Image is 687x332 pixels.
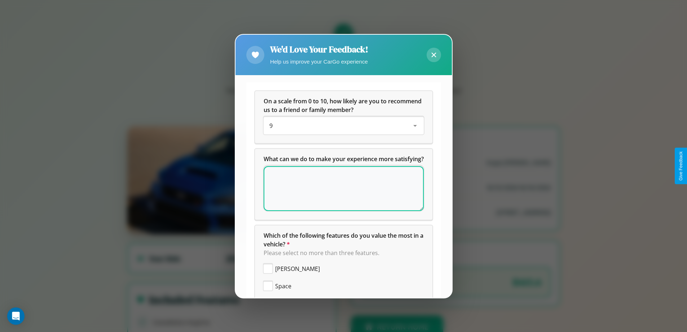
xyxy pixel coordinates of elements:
span: Which of the following features do you value the most in a vehicle? [264,232,425,248]
h5: On a scale from 0 to 10, how likely are you to recommend us to a friend or family member? [264,97,424,114]
p: Help us improve your CarGo experience [270,57,368,66]
div: Open Intercom Messenger [7,307,25,325]
span: [PERSON_NAME] [275,264,320,273]
span: Please select no more than three features. [264,249,379,257]
span: On a scale from 0 to 10, how likely are you to recommend us to a friend or family member? [264,97,423,114]
div: On a scale from 0 to 10, how likely are you to recommend us to a friend or family member? [255,91,432,143]
h2: We'd Love Your Feedback! [270,43,368,55]
span: 9 [269,122,273,130]
div: On a scale from 0 to 10, how likely are you to recommend us to a friend or family member? [264,117,424,134]
div: Give Feedback [678,151,683,181]
span: What can we do to make your experience more satisfying? [264,155,424,163]
span: Space [275,282,291,290]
